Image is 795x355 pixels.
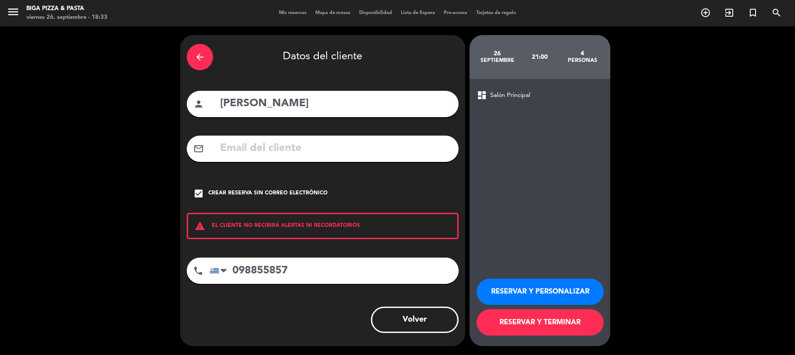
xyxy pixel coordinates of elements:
[748,7,758,18] i: turned_in_not
[771,7,782,18] i: search
[7,5,20,22] button: menu
[561,57,604,64] div: personas
[439,11,472,15] span: Pre-acceso
[396,11,439,15] span: Lista de Espera
[26,4,107,13] div: Biga Pizza & Pasta
[210,258,459,284] input: Número de teléfono...
[210,258,230,283] div: Uruguay: +598
[724,7,734,18] i: exit_to_app
[193,188,204,199] i: check_box
[193,265,203,276] i: phone
[476,57,519,64] div: septiembre
[219,140,452,158] input: Email del cliente
[7,5,20,18] i: menu
[477,279,604,305] button: RESERVAR Y PERSONALIZAR
[371,307,459,333] button: Volver
[193,99,204,109] i: person
[476,50,519,57] div: 26
[477,90,487,100] span: dashboard
[187,42,459,72] div: Datos del cliente
[188,221,212,231] i: warning
[311,11,355,15] span: Mapa de mesas
[477,309,604,336] button: RESERVAR Y TERMINAR
[519,42,561,72] div: 21:00
[219,95,452,113] input: Nombre del cliente
[275,11,311,15] span: Mis reservas
[187,213,459,239] div: EL CLIENTE NO RECIBIRÁ ALERTAS NI RECORDATORIOS
[561,50,604,57] div: 4
[700,7,711,18] i: add_circle_outline
[472,11,520,15] span: Tarjetas de regalo
[195,52,205,62] i: arrow_back
[193,143,204,154] i: mail_outline
[26,13,107,22] div: viernes 26. septiembre - 18:33
[490,90,530,100] span: Salón Principal
[355,11,396,15] span: Disponibilidad
[208,189,328,198] div: Crear reserva sin correo electrónico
